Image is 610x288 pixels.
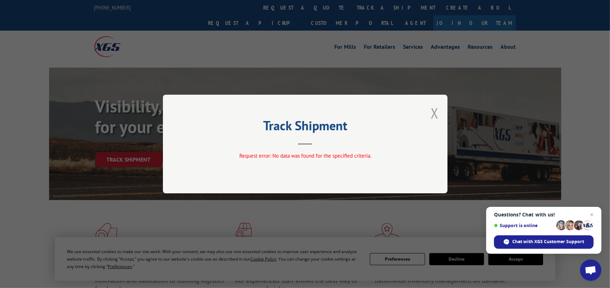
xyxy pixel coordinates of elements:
span: Support is online [494,223,554,228]
span: Chat with XGS Customer Support [494,235,594,249]
span: Chat with XGS Customer Support [513,239,584,245]
button: Close modal [431,104,439,122]
a: Open chat [580,260,601,281]
span: Questions? Chat with us! [494,212,594,218]
span: Request error: No data was found for the specified criteria. [239,152,371,159]
h2: Track Shipment [198,121,412,134]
